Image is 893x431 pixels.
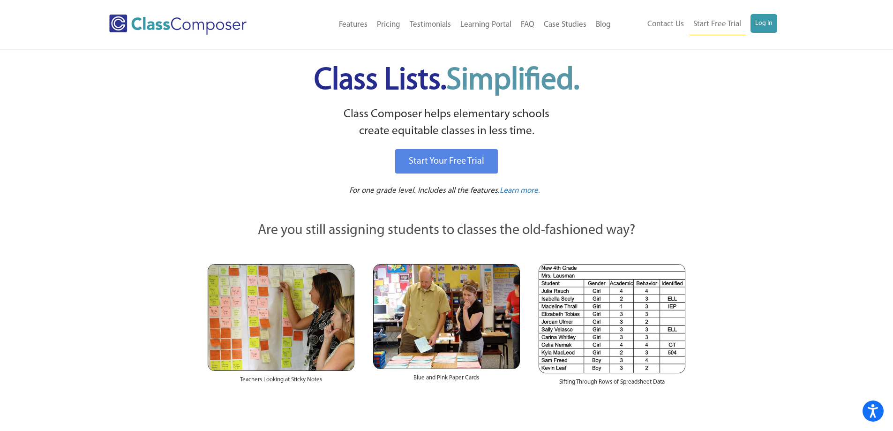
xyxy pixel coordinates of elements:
[314,66,579,96] span: Class Lists.
[750,14,777,33] a: Log In
[109,15,247,35] img: Class Composer
[456,15,516,35] a: Learning Portal
[206,106,687,140] p: Class Composer helps elementary schools create equitable classes in less time.
[373,369,520,392] div: Blue and Pink Paper Cards
[208,264,354,371] img: Teachers Looking at Sticky Notes
[591,15,615,35] a: Blog
[409,157,484,166] span: Start Your Free Trial
[500,185,540,197] a: Learn more.
[615,14,777,35] nav: Header Menu
[539,264,685,373] img: Spreadsheets
[373,264,520,369] img: Blue and Pink Paper Cards
[395,149,498,174] a: Start Your Free Trial
[208,371,354,393] div: Teachers Looking at Sticky Notes
[539,373,685,396] div: Sifting Through Rows of Spreadsheet Data
[539,15,591,35] a: Case Studies
[516,15,539,35] a: FAQ
[208,220,686,241] p: Are you still assigning students to classes the old-fashioned way?
[334,15,372,35] a: Features
[405,15,456,35] a: Testimonials
[349,187,500,195] span: For one grade level. Includes all the features.
[689,14,746,35] a: Start Free Trial
[446,66,579,96] span: Simplified.
[372,15,405,35] a: Pricing
[500,187,540,195] span: Learn more.
[643,14,689,35] a: Contact Us
[285,15,615,35] nav: Header Menu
